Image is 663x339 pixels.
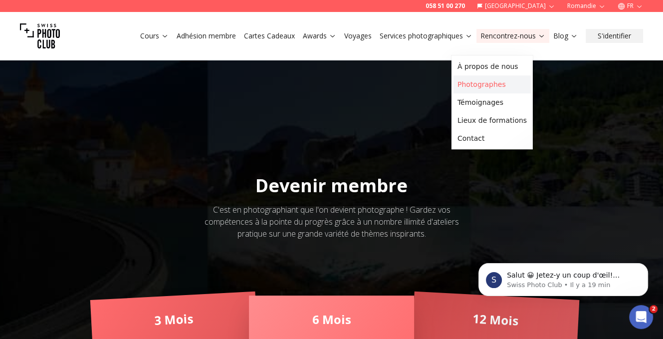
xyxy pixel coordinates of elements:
a: À propos de nous [453,57,531,75]
a: Awards [303,31,336,41]
button: Rencontrez-nous [476,29,549,43]
a: Voyages [344,31,372,41]
span: 2 [650,305,658,313]
a: Contact [453,129,531,147]
iframe: Intercom notifications message [463,242,663,312]
a: Lieux de formations [453,111,531,129]
a: Services photographiques [380,31,472,41]
iframe: Intercom live chat [629,305,653,329]
a: Témoignages [453,93,531,111]
span: Devenir membre [255,173,408,198]
button: Voyages [340,29,376,43]
button: Cours [136,29,173,43]
a: Cours [140,31,169,41]
button: Cartes Cadeaux [240,29,299,43]
button: Adhésion membre [173,29,240,43]
button: Blog [549,29,582,43]
a: Adhésion membre [177,31,236,41]
div: C'est en photographiant que l'on devient photographe ! Gardez vos compétences à la pointe du prog... [196,204,467,240]
div: 12 Mois [429,308,562,331]
div: 3 Mois [107,308,240,331]
a: Rencontrez-nous [480,31,545,41]
button: S'identifier [586,29,643,43]
div: 6 Mois [265,312,398,328]
img: Swiss photo club [20,16,60,56]
button: Services photographiques [376,29,476,43]
a: Photographes [453,75,531,93]
a: Cartes Cadeaux [244,31,295,41]
a: 058 51 00 270 [426,2,465,10]
a: Blog [553,31,578,41]
button: Awards [299,29,340,43]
